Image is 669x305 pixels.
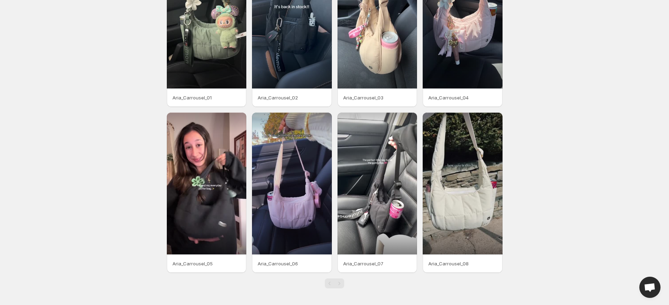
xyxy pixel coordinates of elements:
[258,94,326,101] p: Aria_Carrousel_02
[428,94,497,101] p: Aria_Carrousel_04
[428,260,497,267] p: Aria_Carrousel_08
[325,278,344,288] nav: Pagination
[639,277,661,298] a: Open chat
[343,260,412,267] p: Aria_Carrousel_07
[343,94,412,101] p: Aria_Carrousel_03
[172,260,241,267] p: Aria_Carrousel_05
[258,260,326,267] p: Aria_Carrousel_06
[172,94,241,101] p: Aria_Carrousel_01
